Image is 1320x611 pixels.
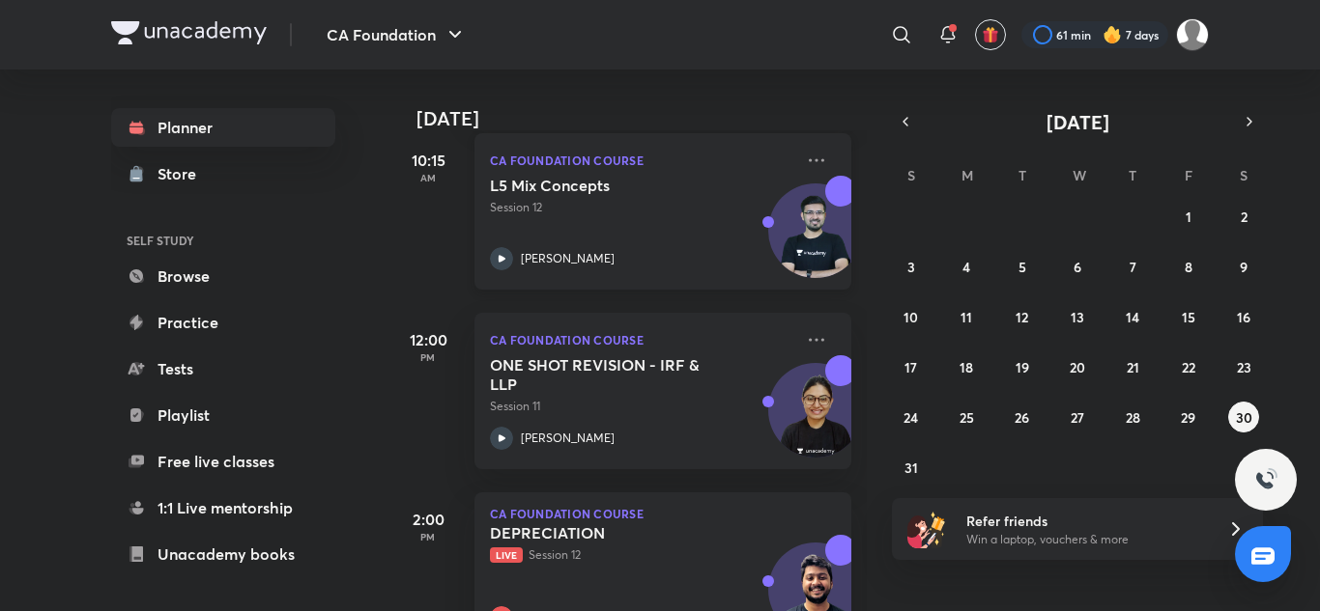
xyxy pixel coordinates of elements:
abbr: August 7, 2025 [1130,258,1136,276]
abbr: August 13, 2025 [1071,308,1084,326]
p: Session 12 [490,199,793,216]
a: Unacademy books [111,535,335,573]
p: AM [389,172,467,183]
button: August 18, 2025 [951,351,982,382]
img: ttu [1254,468,1277,491]
h5: L5 Mix Concepts [490,176,731,195]
button: August 2, 2025 [1228,201,1259,232]
button: August 13, 2025 [1062,301,1093,332]
a: Store [111,154,335,193]
abbr: August 25, 2025 [960,408,974,427]
abbr: August 16, 2025 [1237,308,1250,326]
abbr: August 24, 2025 [904,408,918,427]
p: Session 11 [490,398,793,415]
a: Company Logo [111,21,267,49]
a: 1:1 Live mentorship [111,488,335,527]
abbr: August 1, 2025 [1186,208,1191,226]
button: August 12, 2025 [1007,301,1038,332]
abbr: August 22, 2025 [1182,358,1195,376]
p: PM [389,351,467,363]
button: August 21, 2025 [1117,351,1148,382]
p: CA Foundation Course [490,149,793,172]
button: August 8, 2025 [1173,251,1204,282]
a: Playlist [111,396,335,434]
abbr: August 29, 2025 [1181,408,1195,427]
h6: Refer friends [966,511,1204,531]
button: August 24, 2025 [896,402,927,432]
button: August 3, 2025 [896,251,927,282]
button: August 17, 2025 [896,351,927,382]
h5: DEPRECIATION [490,523,731,542]
img: referral [907,510,946,548]
p: CA Foundation Course [490,508,836,519]
h4: [DATE] [416,107,871,130]
abbr: Sunday [907,166,915,184]
abbr: August 14, 2025 [1126,308,1139,326]
a: Browse [111,257,335,295]
span: [DATE] [1047,109,1109,135]
abbr: August 31, 2025 [904,458,918,477]
abbr: August 4, 2025 [962,258,970,276]
abbr: Tuesday [1019,166,1026,184]
p: CA Foundation Course [490,328,793,351]
button: August 4, 2025 [951,251,982,282]
abbr: Thursday [1129,166,1136,184]
img: avatar [982,26,999,43]
span: Live [490,547,523,563]
abbr: Wednesday [1073,166,1086,184]
button: August 11, 2025 [951,301,982,332]
abbr: Monday [961,166,973,184]
p: [PERSON_NAME] [521,250,615,267]
p: PM [389,531,467,542]
button: avatar [975,19,1006,50]
abbr: Saturday [1240,166,1248,184]
abbr: August 2, 2025 [1241,208,1248,226]
abbr: August 6, 2025 [1074,258,1081,276]
button: August 28, 2025 [1117,402,1148,432]
abbr: August 28, 2025 [1126,408,1140,427]
div: Store [158,162,208,185]
button: August 5, 2025 [1007,251,1038,282]
button: August 27, 2025 [1062,402,1093,432]
abbr: August 10, 2025 [904,308,918,326]
abbr: August 27, 2025 [1071,408,1084,427]
p: Session 12 [490,546,793,564]
abbr: August 11, 2025 [961,308,972,326]
button: August 26, 2025 [1007,402,1038,432]
img: ansh jain [1176,18,1209,51]
button: August 15, 2025 [1173,301,1204,332]
h5: ONE SHOT REVISION - IRF & LLP [490,355,731,394]
button: August 19, 2025 [1007,351,1038,382]
button: August 30, 2025 [1228,402,1259,432]
p: [PERSON_NAME] [521,430,615,447]
abbr: August 23, 2025 [1237,358,1251,376]
h5: 10:15 [389,149,467,172]
button: August 9, 2025 [1228,251,1259,282]
button: [DATE] [919,108,1236,135]
a: Practice [111,303,335,342]
abbr: August 5, 2025 [1019,258,1026,276]
abbr: August 15, 2025 [1182,308,1195,326]
abbr: Friday [1185,166,1192,184]
button: August 16, 2025 [1228,301,1259,332]
abbr: August 17, 2025 [904,358,917,376]
button: August 22, 2025 [1173,351,1204,382]
img: streak [1103,25,1122,44]
button: August 10, 2025 [896,301,927,332]
button: August 25, 2025 [951,402,982,432]
a: Tests [111,349,335,388]
abbr: August 3, 2025 [907,258,915,276]
abbr: August 30, 2025 [1236,408,1252,427]
abbr: August 8, 2025 [1185,258,1192,276]
button: August 23, 2025 [1228,351,1259,382]
button: CA Foundation [315,15,478,54]
p: Win a laptop, vouchers & more [966,531,1204,548]
button: August 14, 2025 [1117,301,1148,332]
abbr: August 18, 2025 [960,358,973,376]
h5: 12:00 [389,328,467,351]
abbr: August 21, 2025 [1127,358,1139,376]
h6: SELF STUDY [111,224,335,257]
button: August 1, 2025 [1173,201,1204,232]
abbr: August 20, 2025 [1070,358,1085,376]
abbr: August 12, 2025 [1016,308,1028,326]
